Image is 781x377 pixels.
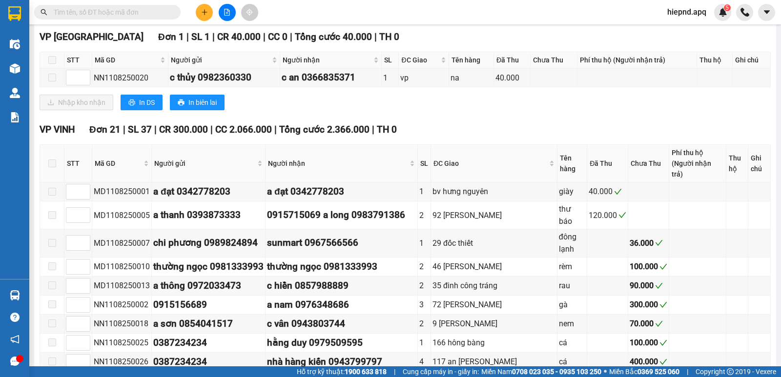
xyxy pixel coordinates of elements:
[128,99,135,107] span: printer
[171,55,270,65] span: Người gửi
[94,279,150,292] div: MD1108250013
[630,298,667,311] div: 300.000
[153,208,264,222] div: a thanh 0393873333
[659,301,667,309] span: check
[89,124,121,135] span: Đơn 21
[494,52,531,68] th: Đã Thu
[94,356,150,368] div: NN1108250026
[697,52,733,68] th: Thu hộ
[604,370,607,374] span: ⚪️
[92,229,152,257] td: MD1108250007
[394,366,395,377] span: |
[559,337,585,349] div: cá
[345,368,387,376] strong: 1900 633 818
[123,124,125,135] span: |
[153,278,264,293] div: a thông 0972033473
[219,4,236,21] button: file-add
[762,8,771,17] span: caret-down
[419,337,429,349] div: 1
[170,95,225,110] button: printerIn biên lai
[92,315,152,334] td: NN1108250018
[92,182,152,201] td: MD1108250001
[153,298,264,312] div: 0915156689
[659,358,667,366] span: check
[241,4,258,21] button: aim
[268,31,288,42] span: CC 0
[139,97,155,108] span: In DS
[128,124,152,135] span: SL 37
[267,298,416,312] div: a nam 0976348686
[64,52,92,68] th: STT
[154,124,157,135] span: |
[377,124,397,135] span: TH 0
[92,68,168,87] td: NN1108250020
[94,260,150,273] div: MD1108250010
[153,259,264,274] div: thường ngọc 0981333993
[512,368,601,376] strong: 0708 023 035 - 0935 103 250
[725,4,729,11] span: 5
[481,366,601,377] span: Miền Nam
[655,282,663,290] span: check
[724,4,731,11] sup: 5
[618,211,626,219] span: check
[655,320,663,328] span: check
[559,203,585,227] div: thư báo
[170,70,278,85] div: c thủy 0982360330
[217,31,261,42] span: CR 40.000
[158,31,184,42] span: Đơn 1
[201,9,208,16] span: plus
[449,52,494,68] th: Tên hàng
[282,70,380,85] div: c an 0366835371
[94,185,150,198] div: MD1108250001
[94,337,150,349] div: NN1108250025
[630,337,667,349] div: 100.000
[419,185,429,198] div: 1
[274,124,277,135] span: |
[559,317,585,330] div: nem
[10,39,20,49] img: warehouse-icon
[41,9,47,16] span: search
[210,124,213,135] span: |
[64,145,92,182] th: STT
[726,145,748,182] th: Thu hộ
[383,72,397,84] div: 1
[557,145,587,182] th: Tên hàng
[92,201,152,229] td: MD1108250005
[279,124,370,135] span: Tổng cước 2.366.000
[419,298,429,311] div: 3
[758,4,775,21] button: caret-down
[188,97,217,108] span: In biên lai
[451,72,492,84] div: na
[153,184,264,199] div: a đạt 0342778203
[559,231,585,255] div: đông lạnh
[432,337,555,349] div: 166 hông bàng
[432,237,555,249] div: 29 đốc thiết
[267,278,416,293] div: c hiền 0857988889
[159,124,208,135] span: CR 300.000
[10,88,20,98] img: warehouse-icon
[267,236,416,250] div: sunmart 0967566566
[659,263,667,271] span: check
[432,356,555,368] div: 117 an [PERSON_NAME]
[196,4,213,21] button: plus
[8,6,21,21] img: logo-vxr
[212,31,215,42] span: |
[178,99,185,107] span: printer
[40,95,113,110] button: downloadNhập kho nhận
[401,55,439,65] span: ĐC Giao
[95,55,158,65] span: Mã GD
[153,355,264,369] div: 0387234234
[719,8,727,17] img: icon-new-feature
[630,279,667,292] div: 90.000
[297,366,387,377] span: Hỗ trợ kỹ thuật:
[186,31,189,42] span: |
[153,236,264,250] div: chi phương 0989824894
[154,158,255,169] span: Người gửi
[609,366,679,377] span: Miền Bắc
[637,368,679,376] strong: 0369 525 060
[630,260,667,273] div: 100.000
[372,124,374,135] span: |
[419,317,429,330] div: 2
[740,8,749,17] img: phone-icon
[433,158,547,169] span: ĐC Giao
